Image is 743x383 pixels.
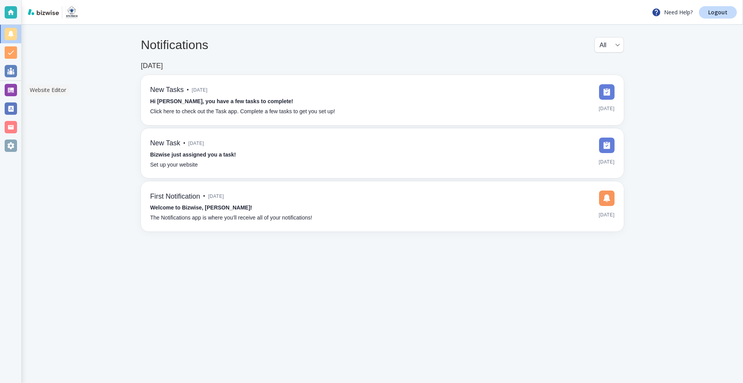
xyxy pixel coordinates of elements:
[187,86,189,94] p: •
[203,192,205,201] p: •
[28,9,59,15] img: bizwise
[599,209,615,221] span: [DATE]
[150,139,180,148] h6: New Task
[141,62,163,70] h6: [DATE]
[65,6,78,19] img: StuTech
[599,84,615,100] img: DashboardSidebarTasks.svg
[30,86,66,94] p: Website Editor
[599,37,619,52] div: All
[192,84,208,96] span: [DATE]
[150,107,335,116] p: Click here to check out the Task app. Complete a few tasks to get you set up!
[599,156,615,168] span: [DATE]
[699,6,737,19] a: Logout
[141,75,624,125] a: New Tasks•[DATE]Hi [PERSON_NAME], you have a few tasks to complete!Click here to check out the Ta...
[208,191,224,202] span: [DATE]
[599,138,615,153] img: DashboardSidebarTasks.svg
[150,98,293,104] strong: Hi [PERSON_NAME], you have a few tasks to complete!
[150,151,236,158] strong: Bizwise just assigned you a task!
[183,139,185,148] p: •
[652,8,693,17] p: Need Help?
[708,10,728,15] p: Logout
[141,37,208,52] h4: Notifications
[150,161,198,169] p: Set up your website
[599,191,615,206] img: DashboardSidebarNotification.svg
[150,86,184,94] h6: New Tasks
[150,192,200,201] h6: First Notification
[141,128,624,179] a: New Task•[DATE]Bizwise just assigned you a task!Set up your website[DATE]
[141,181,624,232] a: First Notification•[DATE]Welcome to Bizwise, [PERSON_NAME]!The Notifications app is where you’ll ...
[150,214,312,222] p: The Notifications app is where you’ll receive all of your notifications!
[188,138,204,149] span: [DATE]
[599,103,615,114] span: [DATE]
[150,204,252,211] strong: Welcome to Bizwise, [PERSON_NAME]!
